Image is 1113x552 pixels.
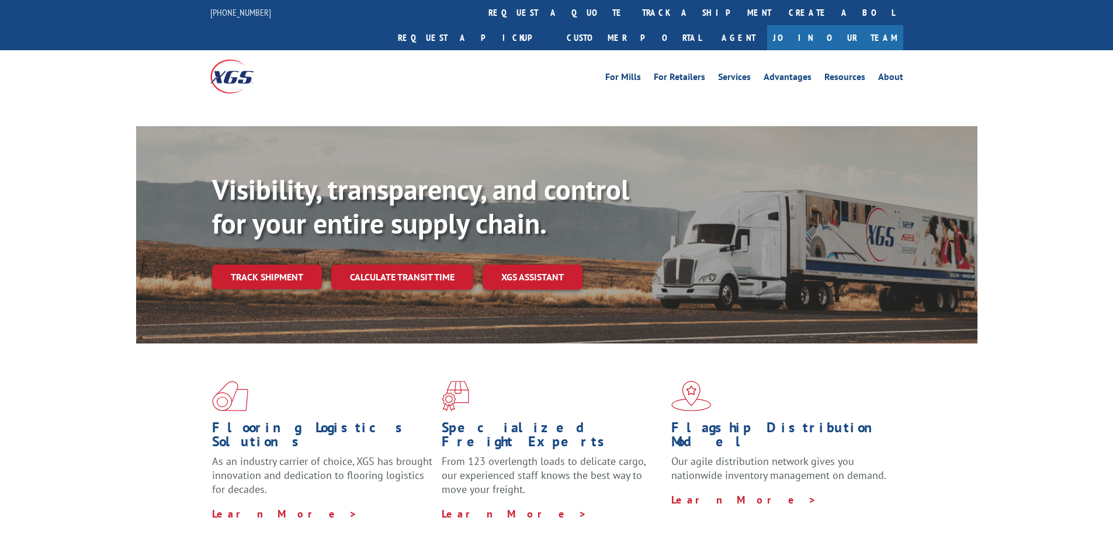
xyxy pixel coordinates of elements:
a: Learn More > [671,493,817,506]
a: [PHONE_NUMBER] [210,6,271,18]
h1: Flagship Distribution Model [671,421,892,454]
p: From 123 overlength loads to delicate cargo, our experienced staff knows the best way to move you... [442,454,663,506]
b: Visibility, transparency, and control for your entire supply chain. [212,171,629,241]
h1: Specialized Freight Experts [442,421,663,454]
a: Request a pickup [389,25,558,50]
a: Join Our Team [767,25,903,50]
a: Calculate transit time [331,265,473,290]
a: Learn More > [442,507,587,520]
img: xgs-icon-total-supply-chain-intelligence-red [212,381,248,411]
a: Resources [824,72,865,85]
h1: Flooring Logistics Solutions [212,421,433,454]
img: xgs-icon-flagship-distribution-model-red [671,381,712,411]
a: For Mills [605,72,641,85]
a: Learn More > [212,507,358,520]
a: Customer Portal [558,25,710,50]
a: XGS ASSISTANT [483,265,582,290]
img: xgs-icon-focused-on-flooring-red [442,381,469,411]
span: Our agile distribution network gives you nationwide inventory management on demand. [671,454,886,482]
a: Services [718,72,751,85]
a: About [878,72,903,85]
a: Track shipment [212,265,322,289]
a: Agent [710,25,767,50]
a: For Retailers [654,72,705,85]
span: As an industry carrier of choice, XGS has brought innovation and dedication to flooring logistics... [212,454,432,496]
a: Advantages [764,72,812,85]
